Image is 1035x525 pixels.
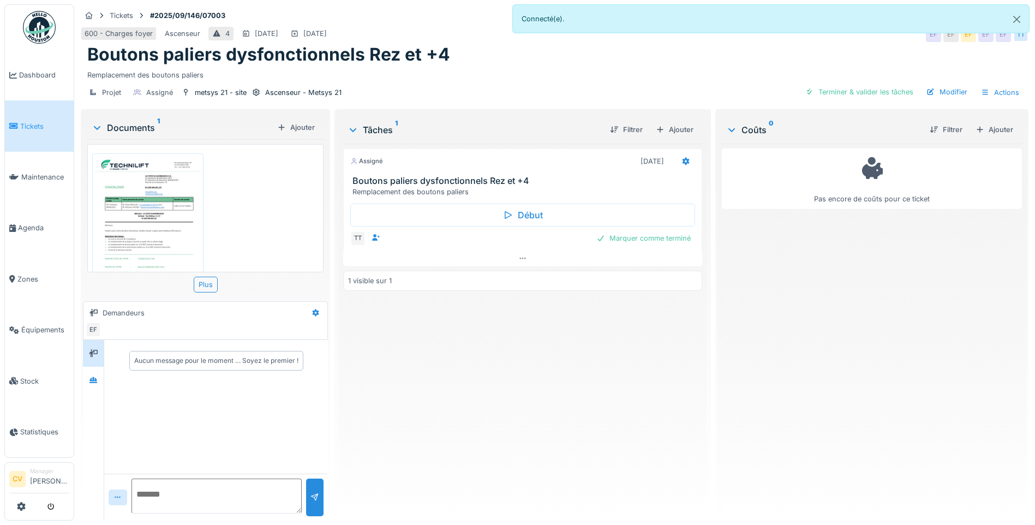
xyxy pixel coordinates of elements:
div: Ajouter [651,122,698,137]
div: Ascenseur - Metsys 21 [265,87,342,98]
div: 1 visible sur 1 [348,276,392,286]
div: Plus [194,277,218,293]
img: 2u7a2webqd8fabtbxvddx4t1qzgj [95,156,201,306]
div: [DATE] [255,28,278,39]
img: Badge_color-CXgf-gQk.svg [23,11,56,44]
div: Tickets [110,10,133,21]
div: EF [961,27,976,42]
a: Dashboard [5,50,74,100]
span: Tickets [20,121,69,132]
li: [PERSON_NAME] [30,467,69,491]
sup: 1 [395,123,398,136]
div: Terminer & valider les tâches [801,85,918,99]
span: Statistiques [20,427,69,437]
a: Agenda [5,202,74,253]
div: Tâches [348,123,601,136]
div: EF [978,27,994,42]
div: Début [350,204,695,226]
div: EF [926,27,941,42]
a: Maintenance [5,152,74,202]
div: Filtrer [606,122,647,137]
div: Actions [976,85,1024,100]
div: TT [350,231,366,246]
div: Assigné [350,157,383,166]
button: Close [1004,5,1029,34]
div: [DATE] [641,156,664,166]
span: Équipements [21,325,69,335]
div: Manager [30,467,69,475]
div: Marquer comme terminé [592,231,695,246]
sup: 0 [769,123,774,136]
a: Zones [5,254,74,305]
div: Ascenseur [165,28,200,39]
a: CV Manager[PERSON_NAME] [9,467,69,493]
span: Stock [20,376,69,386]
div: Documents [92,121,273,134]
div: EF [943,27,959,42]
div: Demandeurs [103,308,145,318]
a: Stock [5,355,74,406]
div: Modifier [922,85,972,99]
div: EF [996,27,1011,42]
span: Dashboard [19,70,69,80]
span: Zones [17,274,69,284]
strong: #2025/09/146/07003 [146,10,230,21]
div: [DATE] [303,28,327,39]
h3: Boutons paliers dysfonctionnels Rez et +4 [352,176,697,186]
div: 600 - Charges foyer [85,28,153,39]
div: Connecté(e). [512,4,1030,33]
div: 4 [225,28,230,39]
a: Équipements [5,305,74,355]
div: Ajouter [273,120,319,135]
div: Filtrer [925,122,967,137]
div: Remplacement des boutons paliers [87,65,1022,80]
div: Aucun message pour le moment … Soyez le premier ! [134,356,298,366]
div: TT [1013,27,1028,42]
div: EF [86,322,101,337]
div: Ajouter [971,122,1018,137]
span: Agenda [18,223,69,233]
div: Projet [102,87,121,98]
h1: Boutons paliers dysfonctionnels Rez et +4 [87,44,450,65]
div: Coûts [726,123,921,136]
div: Assigné [146,87,173,98]
li: CV [9,471,26,487]
sup: 1 [157,121,160,134]
span: Maintenance [21,172,69,182]
div: Pas encore de coûts pour ce ticket [729,153,1015,204]
a: Tickets [5,100,74,151]
a: Statistiques [5,407,74,457]
div: metsys 21 - site [195,87,247,98]
div: Remplacement des boutons paliers [352,187,697,197]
